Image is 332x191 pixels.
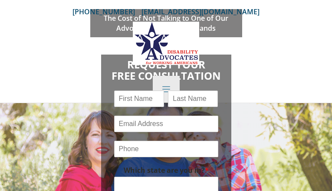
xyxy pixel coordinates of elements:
a: [PHONE_NUMBER] [72,7,141,16]
a: [EMAIL_ADDRESS][DOMAIN_NAME] [141,7,260,16]
input: Last Name [168,91,218,107]
label: Which state are you in? [114,166,218,175]
input: Phone [114,141,218,157]
input: Email Address [114,116,218,132]
input: First Name [114,91,164,107]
